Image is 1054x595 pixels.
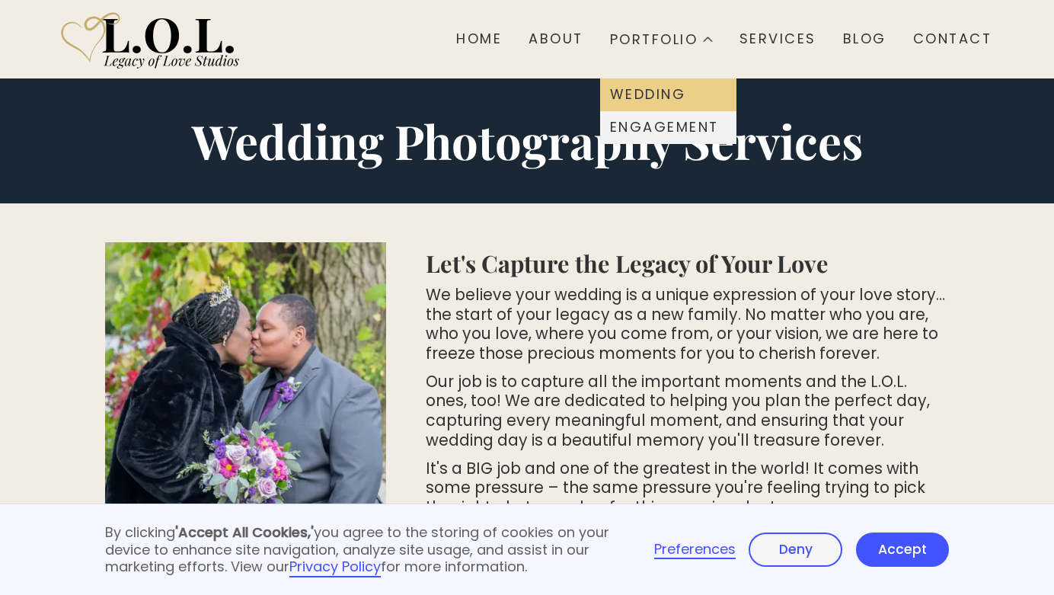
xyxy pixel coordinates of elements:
[610,33,698,46] div: Portfolio
[610,120,719,134] div: Engagement
[856,533,949,567] a: Accept
[289,557,381,577] a: Privacy Policy
[913,30,992,47] div: Contact
[654,541,736,559] a: Preferences
[739,30,816,47] div: Services
[105,242,386,523] img: A close-up of a wedding couple sharing a gentle kiss; one partner in a fur stole and tiara, the o...
[105,524,630,575] div: By clicking you agree to the storing of cookies on your device to enhance site navigation, analyz...
[175,523,314,542] strong: 'Accept All Cookies,'
[426,459,949,517] p: It's a BIG job and one of the greatest in the world! It comes with some pressure – the same press...
[426,249,949,278] h2: Let's Capture the Legacy of Your Love
[610,88,685,101] div: Wedding
[600,78,736,111] a: Wedding
[600,111,736,144] a: Engagement
[53,6,253,73] img: Legacy of Love Studios logo.
[456,30,502,47] div: Home
[426,285,949,363] p: We believe your wedding is a unique expression of your love story…the start of your legacy as a n...
[426,372,949,450] p: Our job is to capture all the important moments and the L.O.L. ones, too! We are dedicated to hel...
[749,533,842,567] a: Deny
[529,30,583,47] div: About
[105,117,948,165] h1: Wedding Photography Services
[843,30,886,47] div: Blog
